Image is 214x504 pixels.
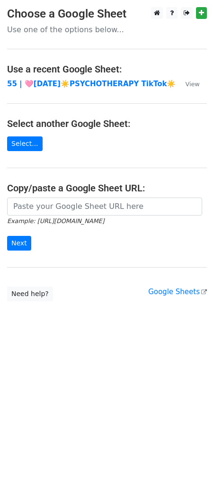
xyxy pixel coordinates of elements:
[7,198,202,216] input: Paste your Google Sheet URL here
[7,80,176,88] a: 55 | 🩷[DATE]☀️PSYCHOTHERAPY TikTok☀️
[176,80,199,88] a: View
[7,118,207,129] h4: Select another Google Sheet:
[7,287,53,301] a: Need help?
[7,7,207,21] h3: Choose a Google Sheet
[7,25,207,35] p: Use one of the options below...
[7,63,207,75] h4: Use a recent Google Sheet:
[185,81,199,88] small: View
[148,288,207,296] a: Google Sheets
[7,236,31,251] input: Next
[7,217,104,225] small: Example: [URL][DOMAIN_NAME]
[7,182,207,194] h4: Copy/paste a Google Sheet URL:
[7,136,43,151] a: Select...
